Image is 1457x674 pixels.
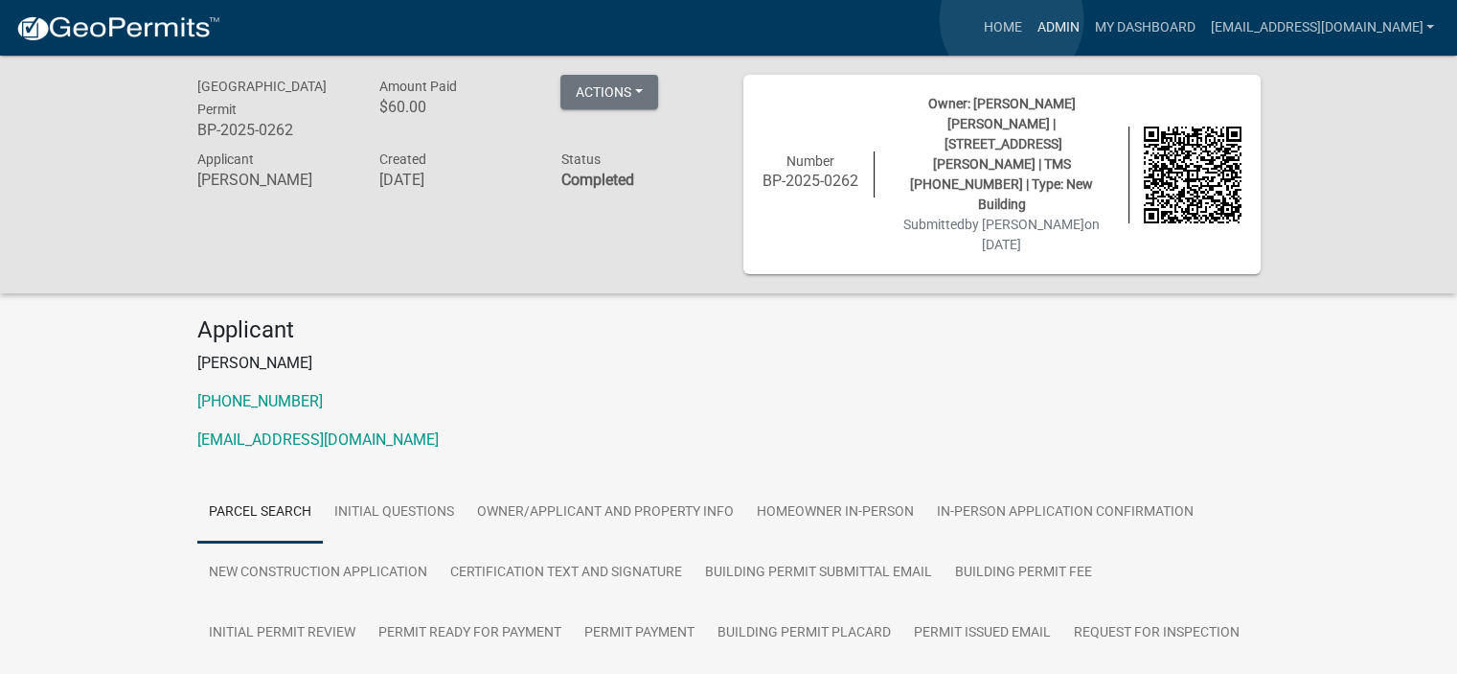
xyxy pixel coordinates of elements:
a: New Construction Application [197,543,439,604]
h6: $60.00 [378,98,532,116]
span: Number [786,153,834,169]
img: QR code [1144,127,1241,224]
a: Initial Questions [323,482,466,544]
a: Building Permit Submittal Email [694,543,944,604]
a: My Dashboard [1086,10,1202,46]
h6: [DATE] [378,171,532,189]
a: Initial Permit Review [197,603,367,664]
span: Status [560,151,600,167]
h6: BP-2025-0262 [197,121,351,139]
a: Owner/Applicant and Property Info [466,482,745,544]
p: [PERSON_NAME] [197,352,1261,375]
a: Parcel search [197,482,323,544]
a: Request for Inspection [1062,603,1251,664]
a: Permit Issued Email [902,603,1062,664]
strong: Completed [560,171,633,189]
a: Home [975,10,1029,46]
h6: [PERSON_NAME] [197,171,351,189]
span: [GEOGRAPHIC_DATA] Permit [197,79,327,117]
h6: BP-2025-0262 [763,172,860,190]
span: Submitted on [DATE] [903,217,1100,252]
a: Permit Ready for Payment [367,603,573,664]
a: Building Permit Placard [706,603,902,664]
span: Owner: [PERSON_NAME] [PERSON_NAME] | [STREET_ADDRESS][PERSON_NAME] | TMS [PHONE_NUMBER] | Type: N... [910,96,1093,212]
a: [EMAIL_ADDRESS][DOMAIN_NAME] [1202,10,1442,46]
span: Applicant [197,151,254,167]
a: Certification Text and Signature [439,543,694,604]
a: [PHONE_NUMBER] [197,392,323,410]
a: Building Permit Fee [944,543,1104,604]
h4: Applicant [197,316,1261,344]
a: In-Person Application Confirmation [925,482,1205,544]
a: [EMAIL_ADDRESS][DOMAIN_NAME] [197,430,439,449]
span: Amount Paid [378,79,456,94]
span: by [PERSON_NAME] [965,217,1084,232]
a: Homeowner In-Person [745,482,925,544]
span: Created [378,151,425,167]
a: Admin [1029,10,1086,46]
button: Actions [560,75,658,109]
a: Permit Payment [573,603,706,664]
